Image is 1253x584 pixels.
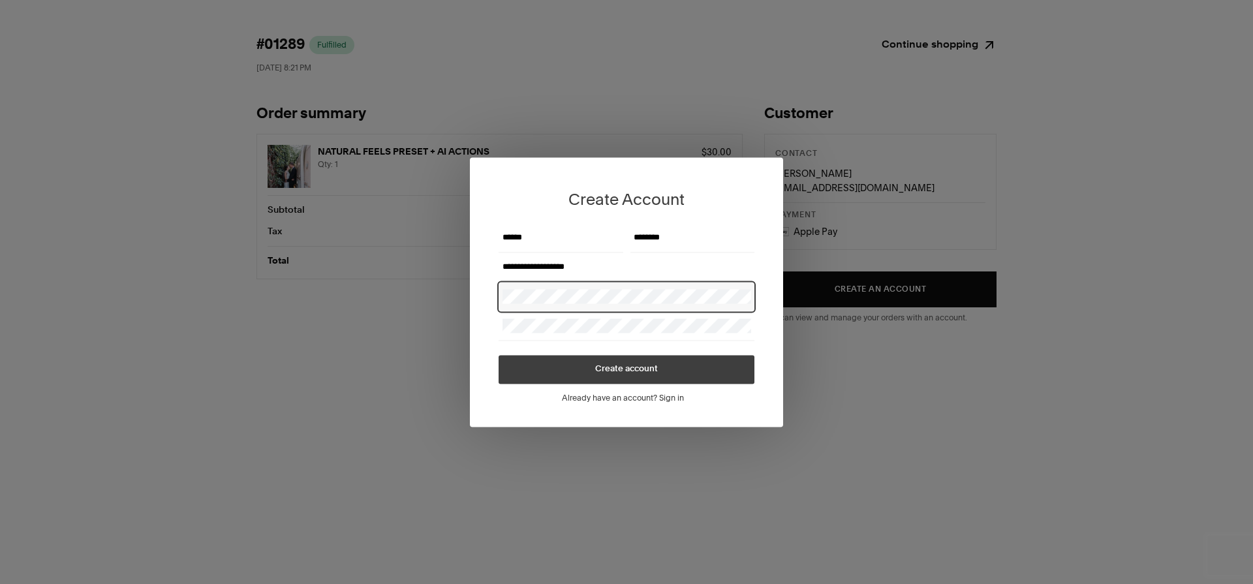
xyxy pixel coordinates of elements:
input: First Name [503,230,620,245]
a: Already have an account? Sign in [562,393,691,403]
h1: Create Account [499,186,754,213]
input: Create Password [503,289,751,303]
input: Re-type Password [503,318,751,333]
span: Already have an account? Sign in [562,393,684,403]
button: Create account [499,355,754,384]
input: Email [503,260,751,274]
input: Last Name [634,230,751,245]
span: Create account [595,365,658,373]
